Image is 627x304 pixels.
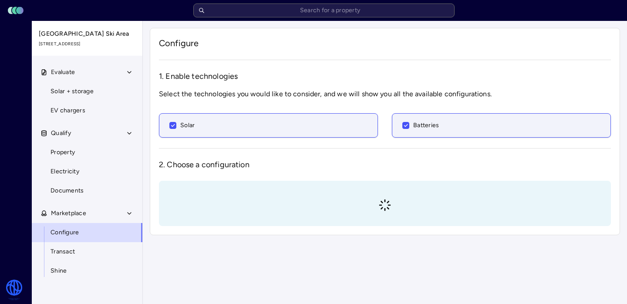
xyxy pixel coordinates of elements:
span: [STREET_ADDRESS] [39,41,136,47]
span: Qualify [51,128,71,138]
a: Property [31,143,143,162]
a: Shine [31,261,143,280]
img: Watershed [5,280,23,301]
input: Search for a property [193,3,455,17]
span: Solar [180,121,195,130]
span: Select the technologies you would like to consider, and we will show you all the available config... [159,89,611,99]
span: Batteries [413,121,439,130]
span: Property [51,148,75,157]
h3: 2. Choose a configuration [159,159,249,170]
a: Solar + storage [31,82,143,101]
a: Transact [31,242,143,261]
span: Solar + storage [51,87,94,96]
span: Transact [51,247,75,257]
a: Configure [31,223,143,242]
span: Configure [51,228,79,237]
span: Evaluate [51,68,75,77]
span: [GEOGRAPHIC_DATA] Ski Area [39,29,136,39]
span: EV chargers [51,106,85,115]
button: Qualify [32,124,143,143]
span: Shine [51,266,67,276]
a: EV chargers [31,101,143,120]
button: Evaluate [32,63,143,82]
h3: 1. Enable technologies [159,71,611,82]
a: Electricity [31,162,143,181]
span: Electricity [51,167,79,176]
span: Documents [51,186,84,196]
span: Marketplace [51,209,86,218]
a: Documents [31,181,143,200]
button: Marketplace [32,204,143,223]
h1: Configure [159,37,611,49]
